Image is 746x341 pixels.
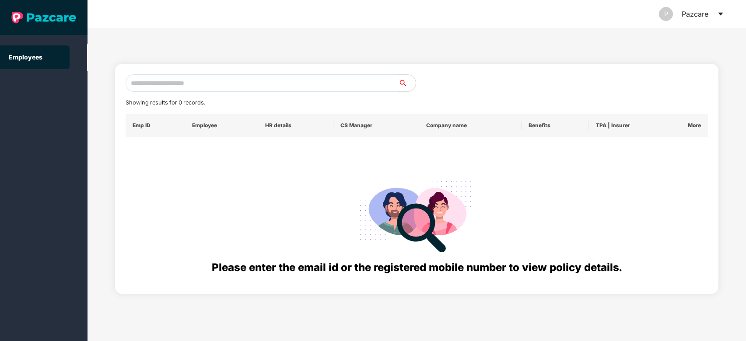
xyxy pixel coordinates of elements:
button: search [398,74,416,92]
th: HR details [258,114,333,137]
th: Emp ID [126,114,186,137]
span: Showing results for 0 records. [126,99,205,106]
th: Employee [185,114,258,137]
a: Employees [9,53,42,61]
span: caret-down [717,10,724,17]
th: Benefits [522,114,588,137]
span: Please enter the email id or the registered mobile number to view policy details. [212,261,622,274]
th: More [679,114,708,137]
th: Company name [419,114,522,137]
span: P [664,7,668,21]
img: svg+xml;base64,PHN2ZyB4bWxucz0iaHR0cDovL3d3dy53My5vcmcvMjAwMC9zdmciIHdpZHRoPSIyODgiIGhlaWdodD0iMj... [354,170,480,259]
th: TPA | Insurer [589,114,679,137]
th: CS Manager [333,114,419,137]
span: search [398,80,416,87]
